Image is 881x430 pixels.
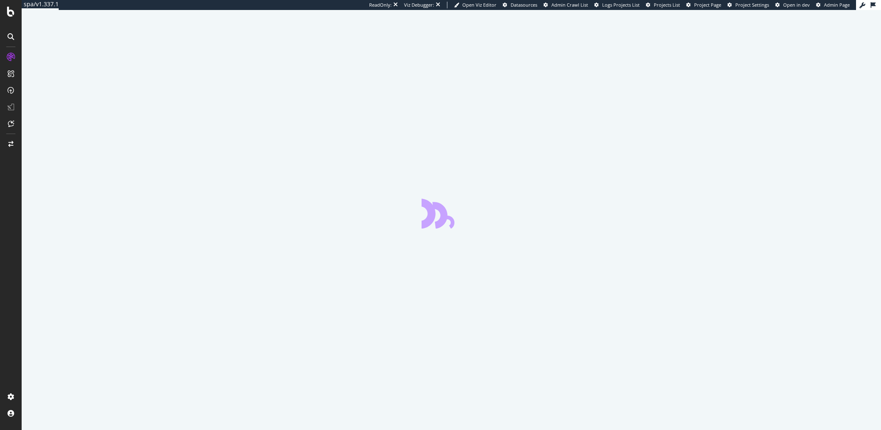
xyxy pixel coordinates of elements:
a: Projects List [646,2,680,8]
a: Open Viz Editor [454,2,496,8]
a: Project Settings [727,2,769,8]
div: ReadOnly: [369,2,392,8]
span: Logs Projects List [602,2,640,8]
div: Viz Debugger: [404,2,434,8]
a: Logs Projects List [594,2,640,8]
a: Datasources [503,2,537,8]
span: Datasources [511,2,537,8]
span: Admin Crawl List [551,2,588,8]
a: Admin Page [816,2,850,8]
span: Open in dev [783,2,810,8]
span: Project Page [694,2,721,8]
span: Projects List [654,2,680,8]
a: Project Page [686,2,721,8]
div: animation [422,199,481,229]
a: Open in dev [775,2,810,8]
span: Project Settings [735,2,769,8]
span: Open Viz Editor [462,2,496,8]
a: Admin Crawl List [543,2,588,8]
span: Admin Page [824,2,850,8]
